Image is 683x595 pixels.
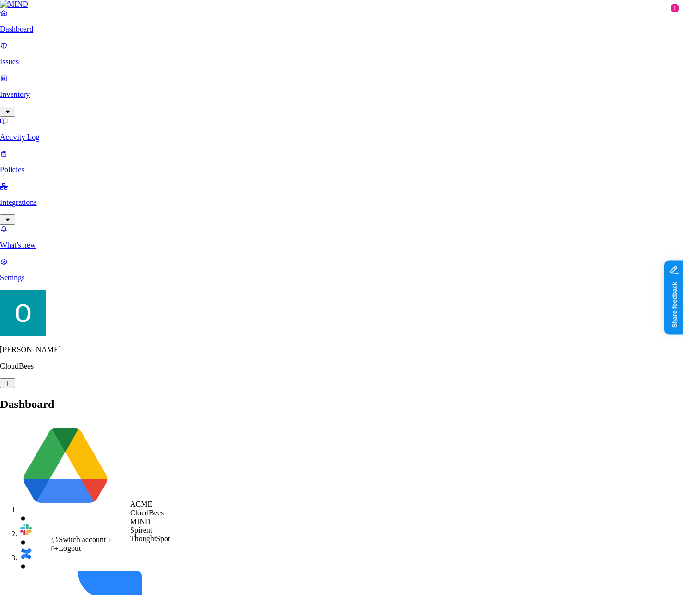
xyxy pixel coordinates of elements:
span: CloudBees [130,509,164,517]
div: Logout [51,544,114,553]
span: ThoughtSpot [130,535,170,543]
span: Spirent [130,526,152,534]
span: MIND [130,517,151,525]
span: Switch account [59,535,106,544]
span: ACME [130,500,152,508]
